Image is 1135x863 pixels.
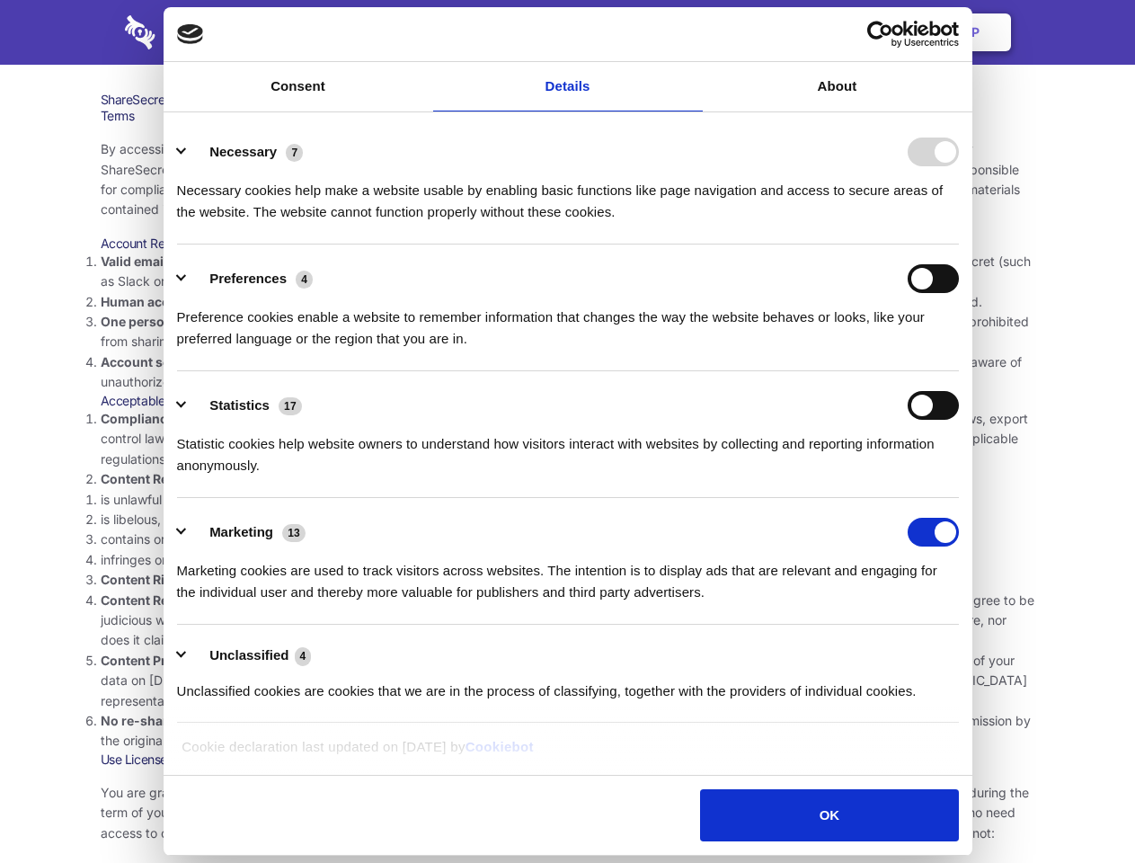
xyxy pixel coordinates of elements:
[101,236,1035,252] h3: Account Requirements
[101,92,1035,108] h1: ShareSecret Terms of Service
[101,591,1035,651] li: You are solely responsible for the content you share on Sharesecret, and with the people you shar...
[101,139,1035,220] p: By accessing the Sharesecret web application at and any other related services, apps and software...
[164,62,433,111] a: Consent
[466,739,534,754] a: Cookiebot
[279,397,302,415] span: 17
[101,411,372,426] strong: Compliance with local laws and regulations.
[101,312,1035,352] li: You are not allowed to share account credentials. Each account is dedicated to the individual who...
[1045,773,1113,841] iframe: Drift Widget Chat Controller
[209,271,287,286] label: Preferences
[101,352,1035,393] li: You are responsible for your own account security, including the security of your Sharesecret acc...
[101,409,1035,469] li: Your use of the Sharesecret must not violate any applicable laws, including copyright or trademar...
[177,645,323,667] button: Unclassified (4)
[729,4,811,60] a: Contact
[802,21,959,48] a: Usercentrics Cookiebot - opens in a new window
[282,524,306,542] span: 13
[177,24,204,44] img: logo
[168,736,967,771] div: Cookie declaration last updated on [DATE] by
[101,550,1035,570] li: infringes on any proprietary right of any party, including patent, trademark, trade secret, copyr...
[101,254,172,269] strong: Valid email.
[101,713,192,728] strong: No re-sharing.
[101,252,1035,292] li: You must provide a valid email address, either directly, or through approved third-party integrat...
[101,354,209,369] strong: Account security.
[101,294,209,309] strong: Human accounts.
[101,572,197,587] strong: Content Rights.
[101,711,1035,752] li: If you were the recipient of a Sharesecret link, you agree not to re-share it with anyone else, u...
[101,529,1035,549] li: contains or installs any active malware or exploits, or uses our platform for exploit delivery (s...
[296,271,313,289] span: 4
[209,397,270,413] label: Statistics
[101,570,1035,590] li: You agree that you will use Sharesecret only to secure and share content that you have the right ...
[101,292,1035,312] li: Only human beings may create accounts. “Bot” accounts — those created by software, in an automate...
[209,524,273,539] label: Marketing
[177,420,959,476] div: Statistic cookies help website owners to understand how visitors interact with websites by collec...
[177,518,317,547] button: Marketing (13)
[101,783,1035,843] p: You are granted permission to use the [DEMOGRAPHIC_DATA] services, subject to these terms of serv...
[101,651,1035,711] li: You understand that [DEMOGRAPHIC_DATA] or it’s representatives have no ability to retrieve the pl...
[528,4,606,60] a: Pricing
[209,144,277,159] label: Necessary
[177,138,315,166] button: Necessary (7)
[101,752,1035,768] h3: Use License
[101,393,1035,409] h3: Acceptable Use
[101,314,253,329] strong: One person per account.
[125,15,279,49] img: logo-wordmark-white-trans-d4663122ce5f474addd5e946df7df03e33cb6a1c49d2221995e7729f52c070b2.svg
[703,62,972,111] a: About
[433,62,703,111] a: Details
[177,667,959,702] div: Unclassified cookies are cookies that we are in the process of classifying, together with the pro...
[177,166,959,223] div: Necessary cookies help make a website usable by enabling basic functions like page navigation and...
[101,471,232,486] strong: Content Restrictions.
[101,653,202,668] strong: Content Privacy.
[177,547,959,603] div: Marketing cookies are used to track visitors across websites. The intention is to display ads tha...
[101,108,1035,124] h3: Terms
[286,144,303,162] span: 7
[177,391,314,420] button: Statistics (17)
[101,469,1035,570] li: You agree NOT to use Sharesecret to upload or share content that:
[177,264,324,293] button: Preferences (4)
[815,4,893,60] a: Login
[177,293,959,350] div: Preference cookies enable a website to remember information that changes the way the website beha...
[700,789,958,841] button: OK
[295,647,312,665] span: 4
[101,510,1035,529] li: is libelous, defamatory, or fraudulent
[101,490,1035,510] li: is unlawful or promotes unlawful activities
[101,592,244,608] strong: Content Responsibility.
